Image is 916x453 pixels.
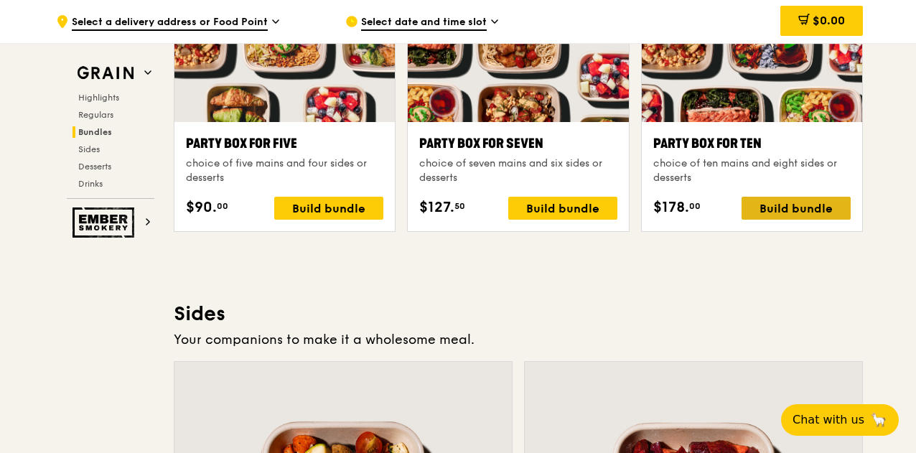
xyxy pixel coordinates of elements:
[78,162,111,172] span: Desserts
[454,200,465,212] span: 50
[78,110,113,120] span: Regulars
[508,197,617,220] div: Build bundle
[73,60,139,86] img: Grain web logo
[78,127,112,137] span: Bundles
[186,197,217,218] span: $90.
[742,197,851,220] div: Build bundle
[78,93,119,103] span: Highlights
[78,179,103,189] span: Drinks
[781,404,899,436] button: Chat with us🦙
[361,15,487,31] span: Select date and time slot
[689,200,701,212] span: 00
[274,197,383,220] div: Build bundle
[217,200,228,212] span: 00
[174,330,863,350] div: Your companions to make it a wholesome meal.
[186,134,383,154] div: Party Box for Five
[78,144,100,154] span: Sides
[186,157,383,185] div: choice of five mains and four sides or desserts
[73,207,139,238] img: Ember Smokery web logo
[419,197,454,218] span: $127.
[653,157,851,185] div: choice of ten mains and eight sides or desserts
[653,134,851,154] div: Party Box for Ten
[72,15,268,31] span: Select a delivery address or Food Point
[870,411,887,429] span: 🦙
[813,14,845,27] span: $0.00
[793,411,864,429] span: Chat with us
[174,301,863,327] h3: Sides
[419,134,617,154] div: Party Box for Seven
[653,197,689,218] span: $178.
[419,157,617,185] div: choice of seven mains and six sides or desserts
